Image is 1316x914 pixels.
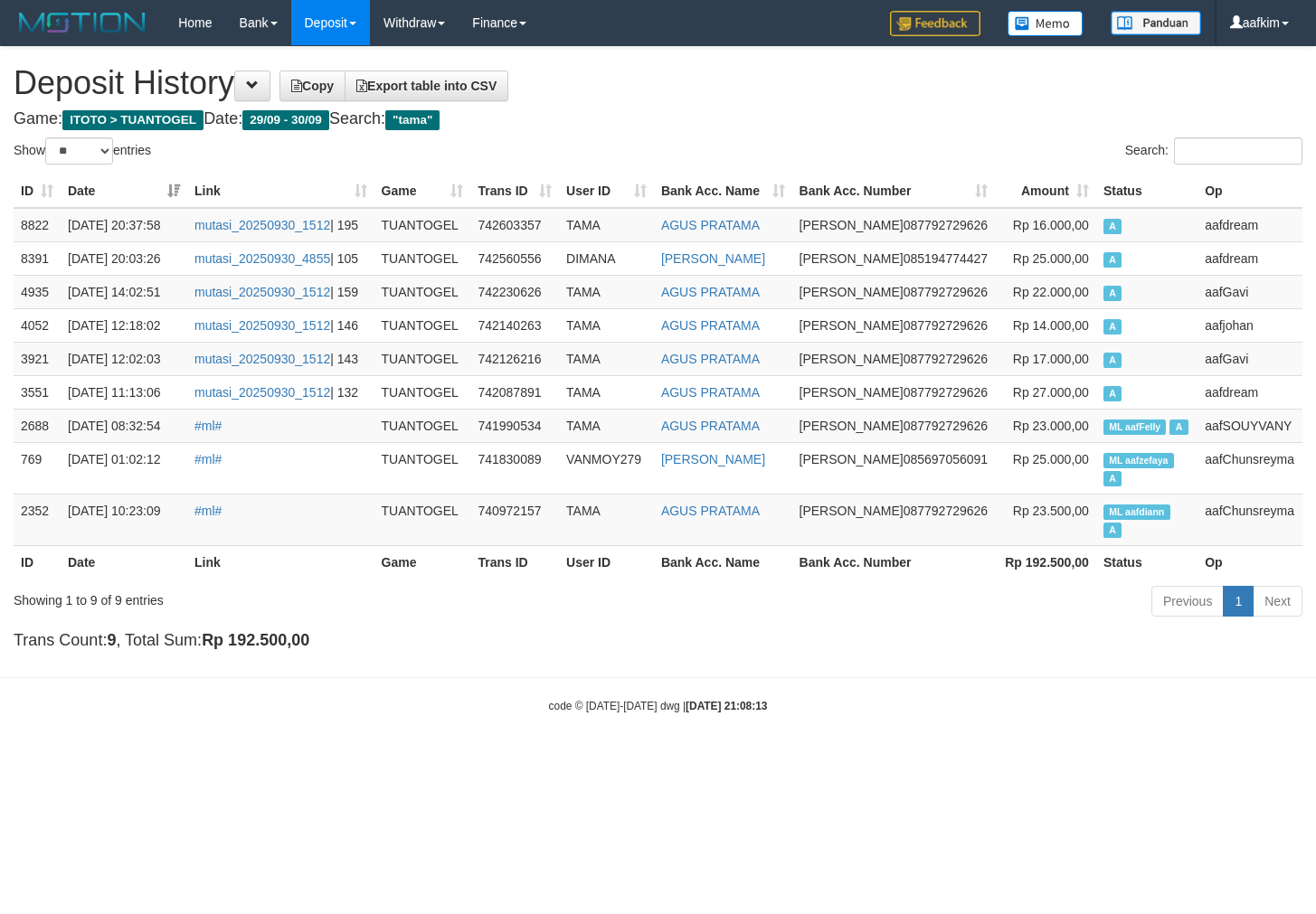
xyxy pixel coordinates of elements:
td: aafdream [1198,241,1302,275]
a: AGUS PRATAMA [661,318,760,333]
img: panduan.png [1111,11,1201,35]
td: 742087891 [470,375,559,409]
td: 740972157 [470,494,559,545]
a: [PERSON_NAME] [661,452,765,466]
td: 085194774427 [792,241,996,275]
span: Approved [1103,471,1122,486]
strong: 9 [107,631,116,649]
th: User ID [559,545,654,579]
td: 4935 [14,275,61,308]
a: Copy [279,71,346,101]
td: | 105 [187,241,374,275]
td: 4052 [14,308,61,342]
span: Rp 22.000,00 [1013,285,1089,299]
th: Status [1096,545,1198,579]
img: Button%20Memo.svg [1008,11,1084,36]
td: 742560556 [470,241,559,275]
td: | 195 [187,208,374,242]
span: Rp 14.000,00 [1013,318,1089,333]
th: Link [187,545,374,579]
td: TAMA [559,494,654,545]
td: VANMOY279 [559,442,654,494]
span: Approved [1103,353,1122,368]
th: Amount: activate to sort column ascending [995,174,1096,208]
a: #ml# [194,452,222,466]
td: aafGavi [1198,275,1302,308]
span: ITOTO > TUANTOGEL [62,110,204,130]
a: mutasi_20250930_1512 [194,285,330,299]
span: Export table into CSV [356,79,497,93]
td: 742230626 [470,275,559,308]
label: Show entries [14,137,151,165]
span: [PERSON_NAME] [800,285,904,299]
th: User ID: activate to sort column ascending [559,174,654,208]
td: TUANTOGEL [374,241,471,275]
span: "tama" [385,110,440,130]
td: 2352 [14,494,61,545]
th: Bank Acc. Name: activate to sort column ascending [654,174,792,208]
select: Showentries [45,137,113,165]
th: ID [14,545,61,579]
span: [PERSON_NAME] [800,352,904,366]
th: Trans ID: activate to sort column ascending [470,174,559,208]
td: aafdream [1198,375,1302,409]
a: #ml# [194,504,222,518]
td: 742603357 [470,208,559,242]
span: Approved [1103,319,1122,335]
td: TAMA [559,308,654,342]
a: AGUS PRATAMA [661,352,760,366]
img: MOTION_logo.png [14,9,151,36]
td: [DATE] 11:13:06 [61,375,187,409]
span: [PERSON_NAME] [800,385,904,400]
a: Next [1253,586,1302,617]
th: Op [1198,545,1302,579]
td: aafSOUYVANY [1198,409,1302,442]
span: Approved [1103,252,1122,268]
span: Manually Linked by aafzefaya [1103,453,1174,468]
th: Date [61,545,187,579]
a: AGUS PRATAMA [661,385,760,400]
th: Game: activate to sort column ascending [374,174,471,208]
td: | 132 [187,375,374,409]
img: Feedback.jpg [890,11,980,36]
a: Previous [1151,586,1224,617]
h4: Game: Date: Search: [14,110,1302,128]
span: [PERSON_NAME] [800,318,904,333]
td: [DATE] 12:02:03 [61,342,187,375]
span: Copy [291,79,334,93]
td: 742140263 [470,308,559,342]
a: mutasi_20250930_1512 [194,385,330,400]
span: Approved [1103,386,1122,401]
a: #ml# [194,419,222,433]
td: TUANTOGEL [374,275,471,308]
td: [DATE] 12:18:02 [61,308,187,342]
span: [PERSON_NAME] [800,504,904,518]
td: 8822 [14,208,61,242]
span: Approved [1103,523,1122,538]
td: | 146 [187,308,374,342]
th: Link: activate to sort column ascending [187,174,374,208]
td: aafjohan [1198,308,1302,342]
small: code © [DATE]-[DATE] dwg | [549,700,768,712]
td: TUANTOGEL [374,208,471,242]
a: 1 [1223,586,1254,617]
a: AGUS PRATAMA [661,419,760,433]
th: Bank Acc. Number: activate to sort column ascending [792,174,996,208]
span: [PERSON_NAME] [800,251,904,266]
h4: Trans Count: , Total Sum: [14,632,1302,650]
td: 087792729626 [792,342,996,375]
td: 742126216 [470,342,559,375]
span: Rp 25.000,00 [1013,251,1089,266]
th: Date: activate to sort column ascending [61,174,187,208]
th: Bank Acc. Number [792,545,996,579]
a: Export table into CSV [345,71,508,101]
span: 29/09 - 30/09 [242,110,329,130]
span: Rp 27.000,00 [1013,385,1089,400]
td: [DATE] 14:02:51 [61,275,187,308]
td: 769 [14,442,61,494]
td: 087792729626 [792,208,996,242]
span: Manually Linked by aafdiann [1103,504,1170,520]
span: Rp 16.000,00 [1013,218,1089,232]
th: Bank Acc. Name [654,545,792,579]
span: Rp 17.000,00 [1013,352,1089,366]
